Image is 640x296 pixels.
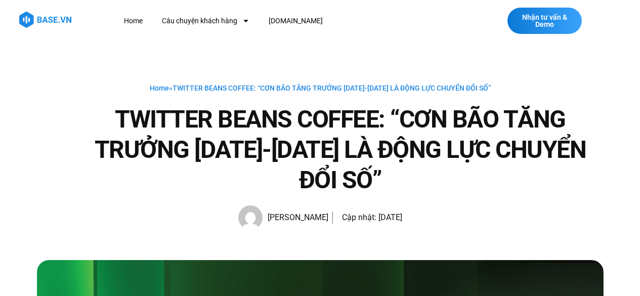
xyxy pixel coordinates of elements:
[518,14,572,28] span: Nhận tư vấn & Demo
[378,213,402,222] time: [DATE]
[238,205,263,230] img: Picture of Hạnh Hoàng
[116,12,150,30] a: Home
[150,84,491,92] span: »
[173,84,491,92] span: TWITTER BEANS COFFEE: “CƠN BÃO TĂNG TRƯỞNG [DATE]-[DATE] LÀ ĐỘNG LỰC CHUYỂN ĐỔI SỐ”
[507,8,582,34] a: Nhận tư vấn & Demo
[154,12,257,30] a: Câu chuyện khách hàng
[116,12,456,30] nav: Menu
[342,213,376,222] span: Cập nhật:
[238,205,328,230] a: Picture of Hạnh Hoàng [PERSON_NAME]
[150,84,169,92] a: Home
[261,12,330,30] a: [DOMAIN_NAME]
[77,104,604,195] h1: TWITTER BEANS COFFEE: “CƠN BÃO TĂNG TRƯỞNG [DATE]-[DATE] LÀ ĐỘNG LỰC CHUYỂN ĐỔI SỐ”
[263,210,328,225] span: [PERSON_NAME]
